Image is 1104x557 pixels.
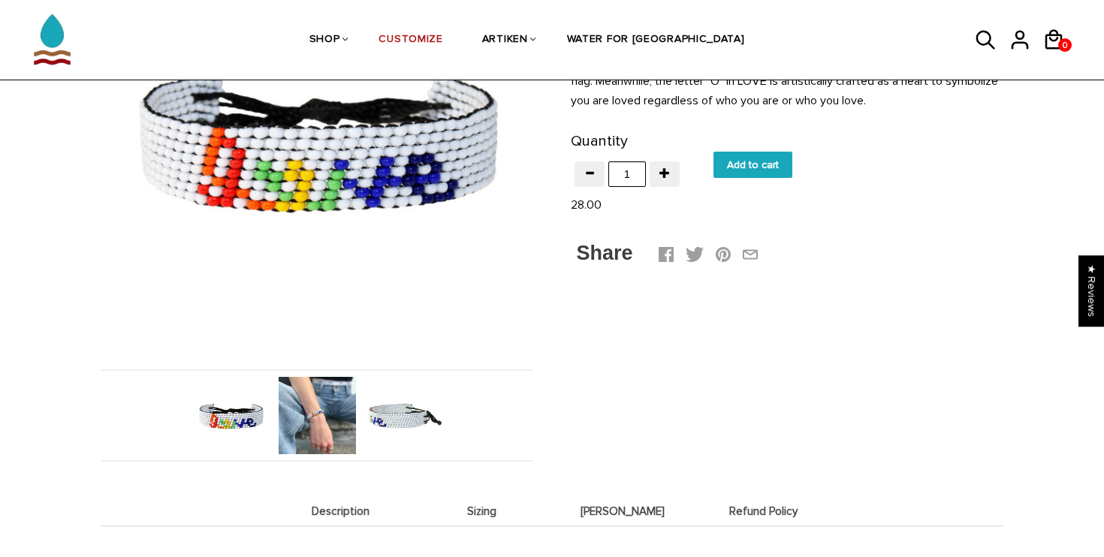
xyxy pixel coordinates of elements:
span: Refund Policy [697,505,831,518]
input: Add to cart [713,152,792,178]
img: Love is Love [279,377,356,454]
a: SHOP [309,1,340,80]
span: Description [274,505,408,518]
a: CUSTOMIZE [379,1,442,80]
span: Sizing [415,505,549,518]
a: WATER FOR [GEOGRAPHIC_DATA] [567,1,745,80]
label: Quantity [571,129,628,154]
img: Love is Love [192,377,270,454]
span: Share [577,242,633,264]
img: Love is Love [365,377,442,454]
div: Click to open Judge.me floating reviews tab [1078,255,1104,327]
span: 28.00 [571,197,602,212]
a: ARTIKEN [482,1,528,80]
span: 0 [1058,36,1072,55]
span: [PERSON_NAME] [556,505,689,518]
a: 0 [1058,38,1072,52]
